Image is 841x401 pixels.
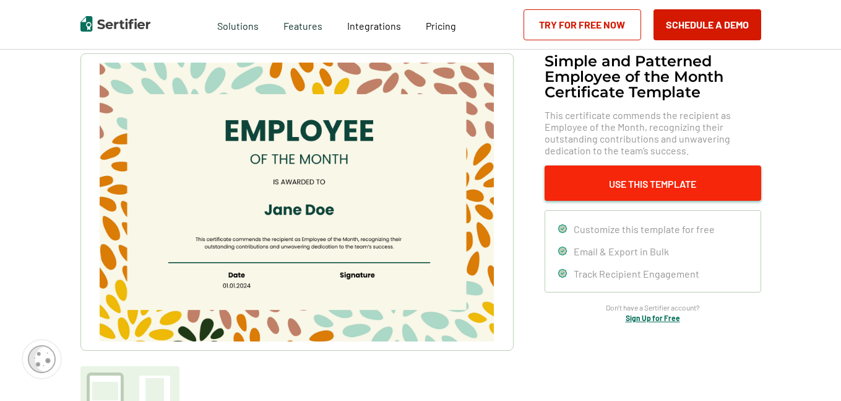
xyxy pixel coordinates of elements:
img: Simple and Patterned Employee of the Month Certificate Template [100,63,493,342]
span: This certificate commends the recipient as Employee of the Month, recognizing their outstanding c... [545,109,761,156]
span: Integrations [347,20,401,32]
span: Features [283,17,322,32]
img: Cookie Popup Icon [28,345,56,373]
span: Don’t have a Sertifier account? [606,302,700,314]
iframe: Chat Widget [779,342,841,401]
a: Pricing [426,17,456,32]
a: Sign Up for Free [626,314,680,322]
span: Pricing [426,20,456,32]
h1: Simple and Patterned Employee of the Month Certificate Template [545,53,761,100]
img: Sertifier | Digital Credentialing Platform [80,16,150,32]
a: Try for Free Now [524,9,641,40]
span: Track Recipient Engagement [574,268,699,280]
button: Use This Template [545,165,761,201]
a: Integrations [347,17,401,32]
span: Email & Export in Bulk [574,245,669,257]
button: Schedule a Demo [653,9,761,40]
span: Solutions [217,17,259,32]
span: Customize this template for free [574,223,715,235]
